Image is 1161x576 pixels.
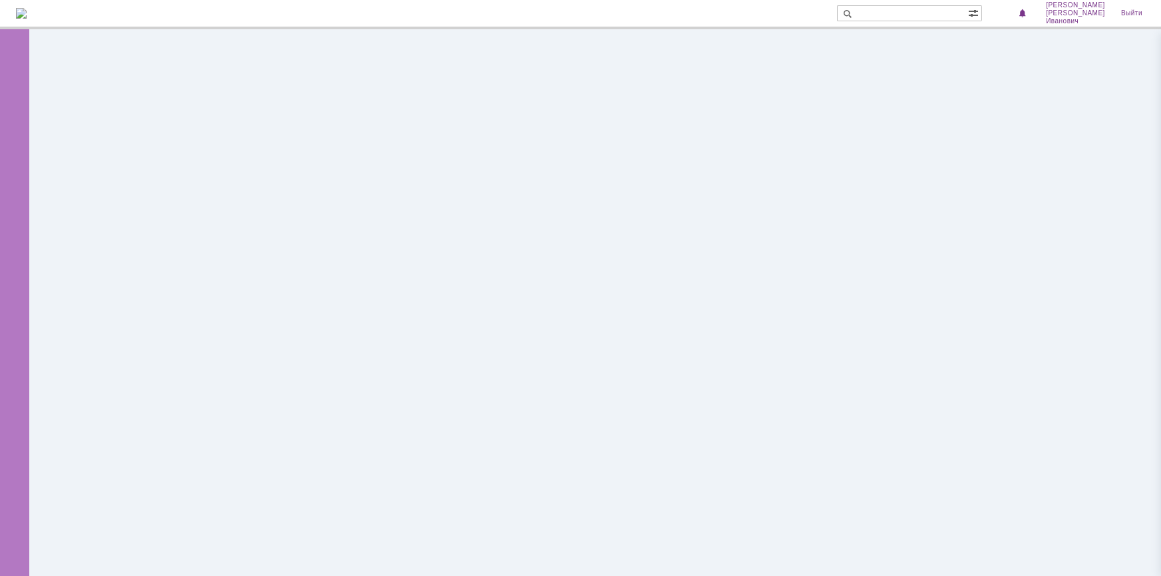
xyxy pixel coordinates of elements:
span: Иванович [1046,17,1105,25]
img: logo [16,8,27,19]
span: [PERSON_NAME] [1046,9,1105,17]
a: Перейти на домашнюю страницу [16,8,27,19]
span: [PERSON_NAME] [1046,1,1105,9]
span: Расширенный поиск [968,6,981,19]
